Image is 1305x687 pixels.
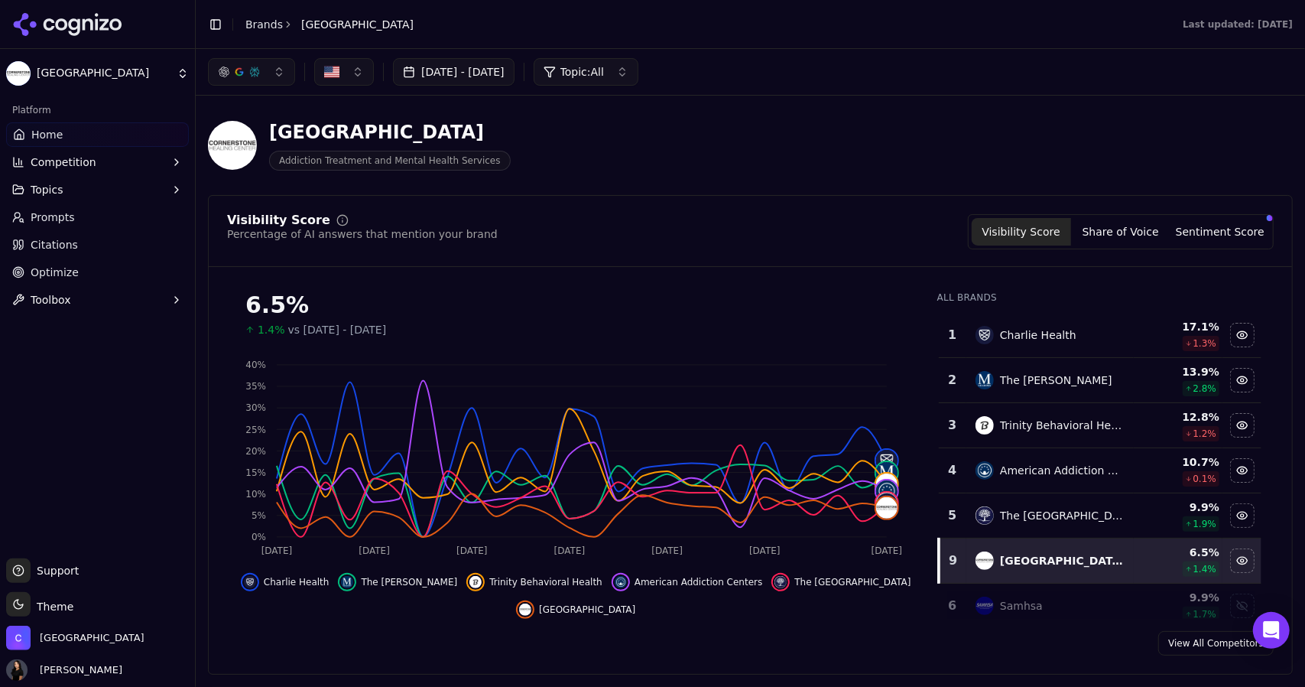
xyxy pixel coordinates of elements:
[34,663,122,677] span: [PERSON_NAME]
[31,265,79,280] span: Optimize
[945,326,960,344] div: 1
[1230,549,1255,573] button: Hide cornerstone healing center data
[876,462,898,484] img: the meadows
[1230,594,1255,618] button: Show samhsa data
[31,563,79,578] span: Support
[539,604,635,616] span: [GEOGRAPHIC_DATA]
[1230,503,1255,528] button: Hide the recovery village data
[939,358,1261,403] tr: 2the meadowsThe [PERSON_NAME]13.9%2.8%Hide the meadows data
[945,506,960,525] div: 5
[1253,612,1290,649] div: Open Intercom Messenger
[976,416,994,435] img: trinity behavioral health
[519,604,531,616] img: cornerstone healing center
[1230,413,1255,438] button: Hide trinity behavioral health data
[1193,473,1217,485] span: 0.1 %
[1137,500,1220,515] div: 9.9 %
[258,322,285,337] span: 1.4%
[1000,373,1112,388] div: The [PERSON_NAME]
[1137,454,1220,470] div: 10.7 %
[976,552,994,570] img: cornerstone healing center
[1193,608,1217,620] span: 1.7 %
[1193,563,1217,575] span: 1.4 %
[252,532,266,542] tspan: 0%
[1000,418,1124,433] div: Trinity Behavioral Health
[245,381,266,392] tspan: 35%
[976,326,994,344] img: charlie health
[945,461,960,480] div: 4
[516,601,635,619] button: Hide cornerstone healing center data
[393,58,515,86] button: [DATE] - [DATE]
[972,218,1071,246] button: Visibility Score
[31,210,75,225] span: Prompts
[976,371,994,389] img: the meadows
[1137,364,1220,379] div: 13.9 %
[6,122,189,147] a: Home
[945,416,960,435] div: 3
[31,182,63,197] span: Topics
[6,288,189,312] button: Toolbox
[269,151,511,171] span: Addiction Treatment and Mental Health Services
[324,64,339,80] img: US
[31,601,73,613] span: Theme
[939,403,1261,448] tr: 3trinity behavioral healthTrinity Behavioral Health12.8%1.2%Hide trinity behavioral health data
[1230,323,1255,347] button: Hide charlie health data
[245,467,266,478] tspan: 15%
[1193,518,1217,530] span: 1.9 %
[245,403,266,414] tspan: 30%
[288,322,387,337] span: vs [DATE] - [DATE]
[560,64,604,80] span: Topic: All
[876,450,898,471] img: charlie health
[635,576,763,588] span: American Addiction Centers
[1193,428,1217,440] span: 1.2 %
[1071,218,1170,246] button: Share of Voice
[6,61,31,86] img: Cornerstone Healing Center
[1000,598,1043,614] div: Samhsa
[612,573,763,591] button: Hide american addiction centers data
[264,576,329,588] span: Charlie Health
[876,493,898,514] img: the recovery village
[615,576,627,588] img: american addiction centers
[937,291,1261,304] div: All Brands
[1137,319,1220,334] div: 17.1 %
[939,448,1261,493] tr: 4american addiction centersAmerican Addiction Centers10.7%0.1%Hide american addiction centers data
[945,597,960,615] div: 6
[1137,590,1220,605] div: 9.9 %
[1230,458,1255,483] button: Hide american addiction centers data
[261,546,293,557] tspan: [DATE]
[301,17,414,32] span: [GEOGRAPHIC_DATA]
[37,67,170,80] span: [GEOGRAPHIC_DATA]
[1193,337,1217,350] span: 1.3 %
[1193,383,1217,395] span: 2.8 %
[976,461,994,480] img: american addiction centers
[1000,508,1124,523] div: The [GEOGRAPHIC_DATA]
[774,576,787,588] img: the recovery village
[946,552,960,570] div: 9
[1158,631,1274,656] a: View All Competitors
[6,233,189,257] a: Citations
[1000,553,1124,568] div: [GEOGRAPHIC_DATA]
[6,205,189,230] a: Prompts
[31,292,71,308] span: Toolbox
[456,546,488,557] tspan: [DATE]
[245,489,266,500] tspan: 10%
[1137,545,1220,560] div: 6.5 %
[40,631,144,645] span: Cornerstone Healing Center
[945,371,960,389] div: 2
[227,214,330,226] div: Visibility Score
[6,626,144,650] button: Open organization switcher
[6,659,122,681] button: Open user button
[469,576,482,588] img: trinity behavioral health
[31,127,63,142] span: Home
[876,497,898,519] img: cornerstone healing center
[939,493,1261,539] tr: 5the recovery villageThe [GEOGRAPHIC_DATA]9.9%1.9%Hide the recovery village data
[794,576,911,588] span: The [GEOGRAPHIC_DATA]
[872,546,903,557] tspan: [DATE]
[245,425,266,435] tspan: 25%
[252,510,266,521] tspan: 5%
[6,98,189,122] div: Platform
[245,446,266,457] tspan: 20%
[245,291,907,319] div: 6.5%
[939,584,1261,629] tr: 6samhsaSamhsa9.9%1.7%Show samhsa data
[771,573,911,591] button: Hide the recovery village data
[6,177,189,202] button: Topics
